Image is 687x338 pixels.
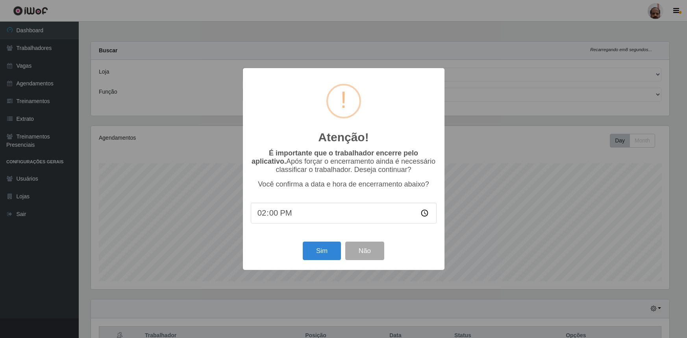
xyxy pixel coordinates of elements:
[318,130,368,144] h2: Atenção!
[252,149,418,165] b: É importante que o trabalhador encerre pelo aplicativo.
[251,180,437,188] p: Você confirma a data e hora de encerramento abaixo?
[303,242,341,260] button: Sim
[251,149,437,174] p: Após forçar o encerramento ainda é necessário classificar o trabalhador. Deseja continuar?
[345,242,384,260] button: Não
